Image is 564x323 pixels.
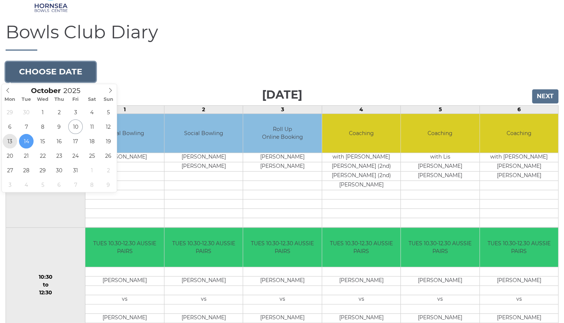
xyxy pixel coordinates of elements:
td: [PERSON_NAME] [164,276,243,285]
span: October 8, 2025 [35,119,50,134]
span: October 6, 2025 [3,119,17,134]
td: vs [401,295,479,304]
input: Scroll to increment [61,86,90,95]
span: Scroll to increment [31,87,61,95]
span: October 22, 2025 [35,148,50,163]
span: Sat [84,97,100,102]
td: TUES 10.30-12.30 AUSSIE PAIRS [322,228,400,267]
span: October 1, 2025 [35,105,50,119]
td: [PERSON_NAME] [85,153,164,162]
span: October 7, 2025 [19,119,34,134]
td: [PERSON_NAME] [164,313,243,323]
td: vs [243,295,321,304]
td: with Lis [401,153,479,162]
span: November 2, 2025 [101,163,116,178]
span: October 2, 2025 [52,105,66,119]
td: [PERSON_NAME] [401,172,479,181]
td: [PERSON_NAME] [401,313,479,323]
td: [PERSON_NAME] [164,153,243,162]
td: [PERSON_NAME] [85,276,164,285]
td: [PERSON_NAME] (2nd) [322,162,400,172]
td: vs [164,295,243,304]
span: October 3, 2025 [68,105,83,119]
td: [PERSON_NAME] [243,276,321,285]
td: Coaching [480,114,558,153]
span: Wed [35,97,51,102]
span: November 1, 2025 [85,163,99,178]
td: [PERSON_NAME] [243,313,321,323]
span: September 30, 2025 [19,105,34,119]
span: October 4, 2025 [85,105,99,119]
span: October 20, 2025 [3,148,17,163]
span: Sun [100,97,117,102]
td: 6 [479,105,558,113]
td: [PERSON_NAME] [322,313,400,323]
td: vs [322,295,400,304]
span: October 23, 2025 [52,148,66,163]
td: TUES 10.30-12.30 AUSSIE PAIRS [85,228,164,267]
button: Choose date [6,62,96,82]
span: October 25, 2025 [85,148,99,163]
td: TUES 10.30-12.30 AUSSIE PAIRS [480,228,558,267]
span: November 4, 2025 [19,178,34,192]
span: October 31, 2025 [68,163,83,178]
td: [PERSON_NAME] [401,162,479,172]
td: 5 [401,105,479,113]
td: 1 [85,105,164,113]
td: [PERSON_NAME] [85,313,164,323]
span: November 8, 2025 [85,178,99,192]
td: [PERSON_NAME] [401,276,479,285]
span: October 21, 2025 [19,148,34,163]
span: November 7, 2025 [68,178,83,192]
span: October 12, 2025 [101,119,116,134]
td: 3 [243,105,322,113]
td: TUES 10.30-12.30 AUSSIE PAIRS [243,228,321,267]
td: [PERSON_NAME] [322,276,400,285]
span: October 16, 2025 [52,134,66,148]
td: with [PERSON_NAME] [480,153,558,162]
span: October 18, 2025 [85,134,99,148]
span: October 24, 2025 [68,148,83,163]
span: September 29, 2025 [3,105,17,119]
td: [PERSON_NAME] [322,181,400,190]
td: TUES 10.30-12.30 AUSSIE PAIRS [401,228,479,267]
td: Coaching [322,114,400,153]
span: November 3, 2025 [3,178,17,192]
td: vs [85,295,164,304]
td: [PERSON_NAME] [480,172,558,181]
span: November 5, 2025 [35,178,50,192]
td: TUES 10.30-12.30 AUSSIE PAIRS [164,228,243,267]
td: [PERSON_NAME] [164,162,243,172]
span: November 9, 2025 [101,178,116,192]
span: Mon [2,97,18,102]
span: October 13, 2025 [3,134,17,148]
span: October 9, 2025 [52,119,66,134]
span: October 19, 2025 [101,134,116,148]
span: October 11, 2025 [85,119,99,134]
td: 2 [164,105,243,113]
span: October 29, 2025 [35,163,50,178]
td: 4 [322,105,400,113]
span: October 30, 2025 [52,163,66,178]
td: [PERSON_NAME] [480,162,558,172]
span: October 27, 2025 [3,163,17,178]
td: [PERSON_NAME] [480,276,558,285]
td: Social Bowling [164,114,243,153]
span: Tue [18,97,35,102]
td: [PERSON_NAME] [243,153,321,162]
span: Thu [51,97,67,102]
span: October 26, 2025 [101,148,116,163]
span: November 6, 2025 [52,178,66,192]
span: October 10, 2025 [68,119,83,134]
span: October 28, 2025 [19,163,34,178]
td: with [PERSON_NAME] [322,153,400,162]
input: Next [532,89,558,103]
span: October 17, 2025 [68,134,83,148]
td: Coaching [401,114,479,153]
td: Roll Up Online Booking [243,114,321,153]
td: Social Bowling [85,114,164,153]
span: Fri [67,97,84,102]
span: October 5, 2025 [101,105,116,119]
h1: Bowls Club Diary [6,22,558,51]
span: October 14, 2025 [19,134,34,148]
